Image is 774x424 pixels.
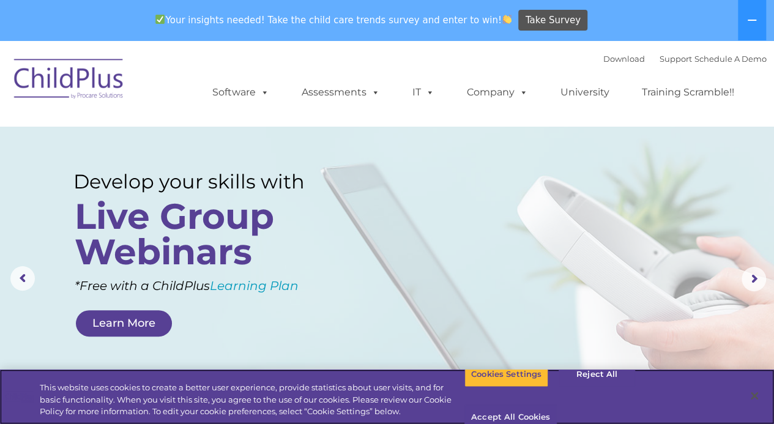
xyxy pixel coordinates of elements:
[741,382,768,409] button: Close
[518,10,587,31] a: Take Survey
[455,80,540,105] a: Company
[464,362,548,387] button: Cookies Settings
[40,382,464,418] div: This website uses cookies to create a better user experience, provide statistics about user visit...
[630,80,746,105] a: Training Scramble!!
[603,54,645,64] a: Download
[559,362,635,387] button: Reject All
[76,310,172,337] a: Learn More
[73,170,329,193] rs-layer: Develop your skills with
[155,15,165,24] img: ✅
[170,81,207,90] span: Last name
[289,80,392,105] a: Assessments
[694,54,767,64] a: Schedule A Demo
[548,80,622,105] a: University
[603,54,767,64] font: |
[170,131,222,140] span: Phone number
[151,8,517,32] span: Your insights needed! Take the child care trends survey and enter to win!
[660,54,692,64] a: Support
[502,15,512,24] img: 👏
[8,50,130,111] img: ChildPlus by Procare Solutions
[526,10,581,31] span: Take Survey
[210,278,299,293] a: Learning Plan
[400,80,447,105] a: IT
[200,80,281,105] a: Software
[75,274,348,297] rs-layer: *Free with a ChildPlus
[75,199,326,270] rs-layer: Live Group Webinars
